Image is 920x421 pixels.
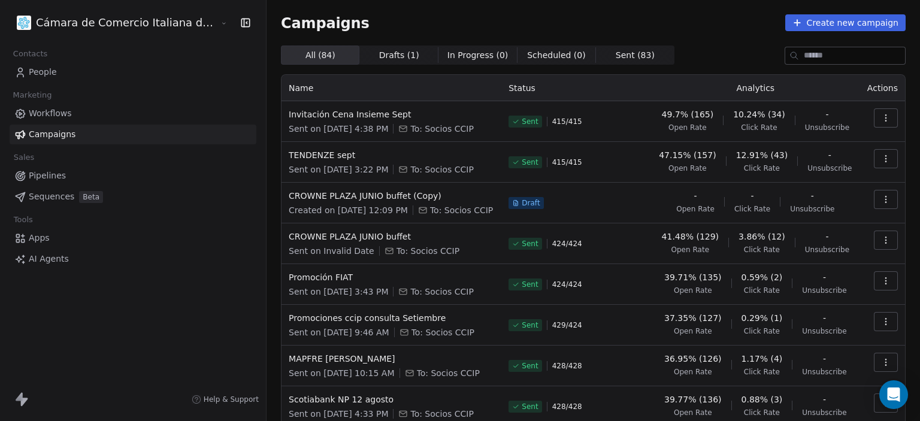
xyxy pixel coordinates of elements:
[668,123,707,132] span: Open Rate
[379,49,419,62] span: Drafts ( 1 )
[289,190,494,202] span: CROWNE PLAZA JUNIO buffet (Copy)
[289,353,494,365] span: MAPFRE [PERSON_NAME]
[289,367,394,379] span: Sent on [DATE] 10:15 AM
[744,286,780,295] span: Click Rate
[741,123,777,132] span: Click Rate
[823,271,826,283] span: -
[744,408,780,417] span: Click Rate
[522,239,538,249] span: Sent
[744,245,780,255] span: Click Rate
[694,190,697,202] span: -
[802,408,846,417] span: Unsubscribe
[785,14,906,31] button: Create new campaign
[744,367,780,377] span: Click Rate
[825,108,828,120] span: -
[807,163,852,173] span: Unsubscribe
[410,286,473,298] span: To: Socios CCIP
[289,149,494,161] span: TENDENZE sept
[664,353,721,365] span: 36.95% (126)
[522,402,538,411] span: Sent
[805,245,849,255] span: Unsubscribe
[430,204,493,216] span: To: Socios CCIP
[10,166,256,186] a: Pipelines
[522,280,538,289] span: Sent
[411,326,474,338] span: To: Socios CCIP
[734,204,770,214] span: Click Rate
[10,187,256,207] a: SequencesBeta
[281,14,370,31] span: Campaigns
[750,190,753,202] span: -
[29,66,57,78] span: People
[289,271,494,283] span: Promoción FIAT
[805,123,849,132] span: Unsubscribe
[744,163,780,173] span: Click Rate
[522,198,540,208] span: Draft
[790,204,834,214] span: Unsubscribe
[10,228,256,248] a: Apps
[289,163,388,175] span: Sent on [DATE] 3:22 PM
[410,163,473,175] span: To: Socios CCIP
[742,271,783,283] span: 0.59% (2)
[397,245,459,257] span: To: Socios CCIP
[10,104,256,123] a: Workflows
[447,49,509,62] span: In Progress ( 0 )
[668,163,707,173] span: Open Rate
[282,75,501,101] th: Name
[29,128,75,141] span: Campaigns
[289,245,374,257] span: Sent on Invalid Date
[659,149,716,161] span: 47.15% (157)
[192,395,259,404] a: Help & Support
[417,367,480,379] span: To: Socios CCIP
[825,231,828,243] span: -
[289,393,494,405] span: Scotiabank NP 12 agosto
[522,158,538,167] span: Sent
[527,49,586,62] span: Scheduled ( 0 )
[823,393,826,405] span: -
[8,149,40,166] span: Sales
[10,249,256,269] a: AI Agents
[674,408,712,417] span: Open Rate
[29,169,66,182] span: Pipelines
[823,312,826,324] span: -
[879,380,908,409] div: Open Intercom Messenger
[289,204,408,216] span: Created on [DATE] 12:09 PM
[736,149,788,161] span: 12.91% (43)
[552,239,582,249] span: 424 / 424
[410,123,473,135] span: To: Socios CCIP
[29,232,50,244] span: Apps
[651,75,860,101] th: Analytics
[289,326,389,338] span: Sent on [DATE] 9:46 AM
[10,62,256,82] a: People
[616,49,655,62] span: Sent ( 83 )
[501,75,651,101] th: Status
[522,117,538,126] span: Sent
[671,245,710,255] span: Open Rate
[742,353,783,365] span: 1.17% (4)
[29,253,69,265] span: AI Agents
[823,353,826,365] span: -
[552,280,582,289] span: 424 / 424
[10,125,256,144] a: Campaigns
[289,312,494,324] span: Promociones ccip consulta Setiembre
[36,15,217,31] span: Cámara de Comercio Italiana del [GEOGRAPHIC_DATA]
[8,86,57,104] span: Marketing
[522,320,538,330] span: Sent
[204,395,259,404] span: Help & Support
[664,393,721,405] span: 39.77% (136)
[662,108,714,120] span: 49.7% (165)
[410,408,473,420] span: To: Socios CCIP
[29,190,74,203] span: Sequences
[733,108,785,120] span: 10.24% (34)
[552,117,582,126] span: 415 / 415
[14,13,211,33] button: Cámara de Comercio Italiana del [GEOGRAPHIC_DATA]
[522,361,538,371] span: Sent
[802,367,846,377] span: Unsubscribe
[552,320,582,330] span: 429 / 424
[802,286,846,295] span: Unsubscribe
[860,75,905,101] th: Actions
[802,326,846,336] span: Unsubscribe
[744,326,780,336] span: Click Rate
[552,158,582,167] span: 415 / 415
[662,231,719,243] span: 41.48% (129)
[674,326,712,336] span: Open Rate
